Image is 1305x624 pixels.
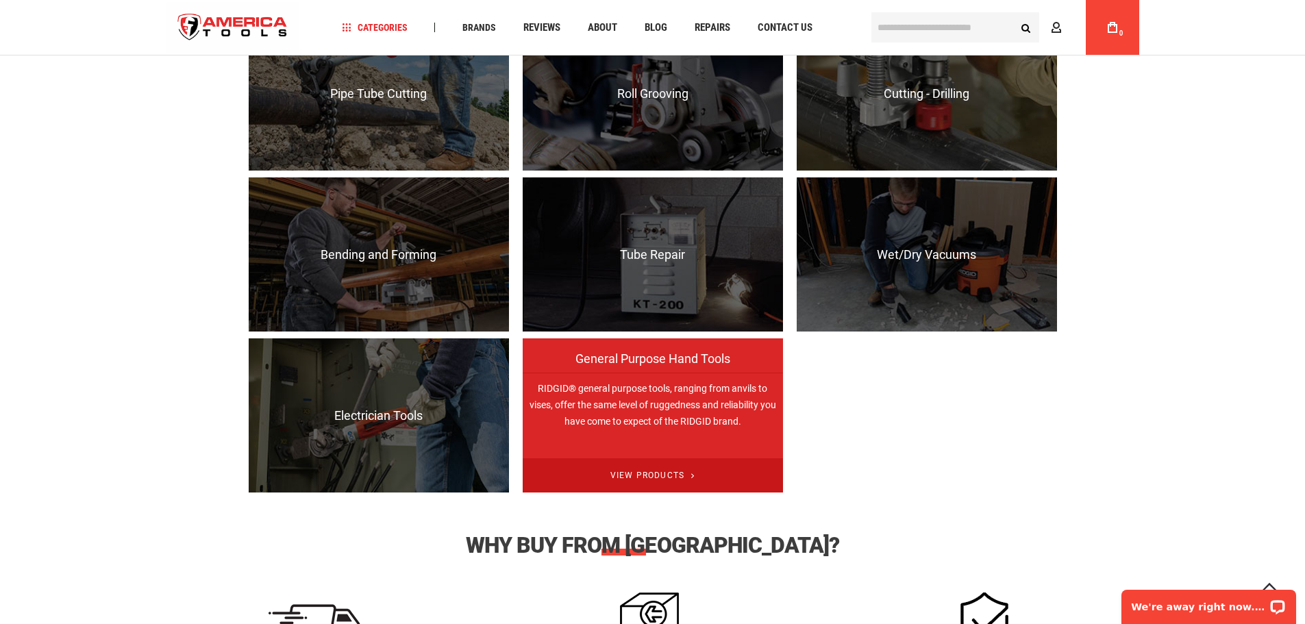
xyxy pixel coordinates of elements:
[249,248,509,262] span: Bending and Forming
[523,248,783,262] span: Tube Repair
[523,458,783,493] span: View Products
[249,409,509,423] span: Electrician Tools
[1013,14,1039,40] button: Search
[695,23,730,33] span: Repairs
[797,177,1057,332] a: Wet/Dry Vacuums
[582,18,623,37] a: About
[517,18,567,37] a: Reviews
[523,87,783,101] span: Roll Grooving
[523,373,783,527] p: RIDGID® general purpose tools, ranging from anvils to vises, offer the same level of ruggedness a...
[249,87,509,101] span: Pipe Tube Cutting
[462,23,496,32] span: Brands
[523,338,783,492] a: General Purpose Hand Tools RIDGID® general purpose tools, ranging from anvils to vises, offer the...
[751,18,819,37] a: Contact Us
[456,18,502,37] a: Brands
[797,87,1057,101] span: Cutting - Drilling
[1113,581,1305,624] iframe: LiveChat chat widget
[342,23,408,32] span: Categories
[588,23,617,33] span: About
[249,338,509,492] a: Electrician Tools
[523,16,783,171] a: Roll Grooving
[797,16,1057,171] a: Cutting - Drilling
[523,352,783,379] span: General Purpose Hand Tools
[523,23,560,33] span: Reviews
[645,23,667,33] span: Blog
[166,2,299,53] a: store logo
[166,2,299,53] img: America Tools
[688,18,736,37] a: Repairs
[758,23,812,33] span: Contact Us
[249,177,509,332] a: Bending and Forming
[523,177,783,332] a: Tube Repair
[638,18,673,37] a: Blog
[797,248,1057,262] span: Wet/Dry Vacuums
[1119,29,1123,37] span: 0
[336,18,414,37] a: Categories
[249,16,509,171] a: Pipe Tube Cutting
